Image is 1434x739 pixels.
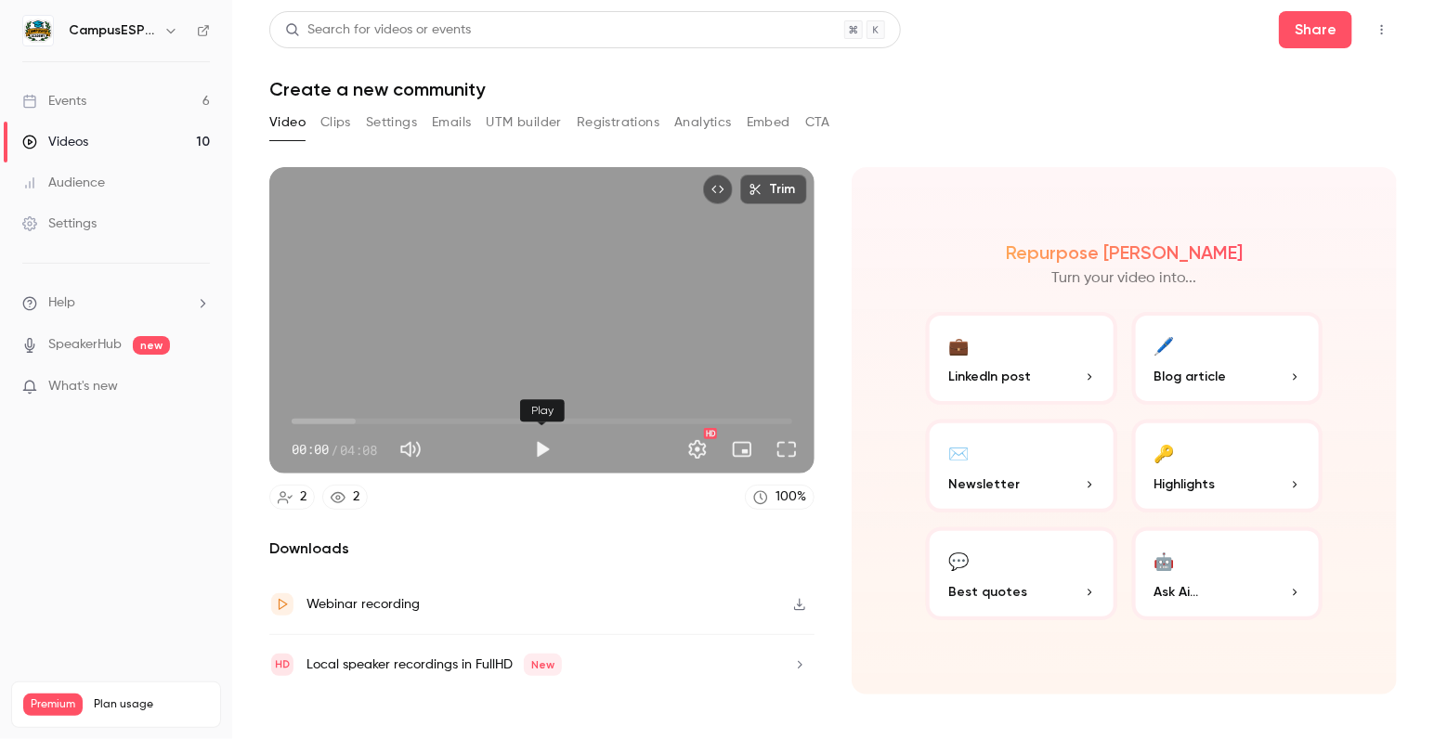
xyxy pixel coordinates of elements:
button: Embed [747,108,790,137]
div: 🤖 [1154,546,1175,575]
div: 2 [353,487,359,507]
a: 2 [322,485,368,510]
button: Share [1279,11,1352,48]
div: 00:00 [292,440,377,460]
div: Settings [22,214,97,233]
button: Settings [679,431,716,468]
div: 💬 [948,546,969,575]
button: Full screen [768,431,805,468]
button: Settings [366,108,417,137]
span: Ask Ai... [1154,582,1199,602]
span: Plan usage [94,697,209,712]
button: Play [524,431,561,468]
span: / [331,440,338,460]
div: Webinar recording [306,593,420,616]
div: ✉️ [948,438,969,467]
button: Analytics [674,108,732,137]
button: Turn on miniplayer [724,431,761,468]
button: Mute [392,431,429,468]
span: 04:08 [340,440,377,460]
button: 💬Best quotes [926,527,1117,620]
span: Help [48,293,75,313]
span: Newsletter [948,474,1020,494]
div: Search for videos or events [285,20,471,40]
button: 🖊️Blog article [1132,312,1323,405]
h2: Repurpose [PERSON_NAME] [1006,241,1243,264]
button: Registrations [577,108,659,137]
button: Clips [320,108,351,137]
div: 💼 [948,331,969,359]
span: Highlights [1154,474,1216,494]
button: Emails [432,108,471,137]
div: 🖊️ [1154,331,1175,359]
button: UTM builder [487,108,562,137]
a: SpeakerHub [48,335,122,355]
span: 00:00 [292,440,329,460]
div: Videos [22,133,88,151]
div: 2 [300,487,306,507]
span: Premium [23,694,83,716]
div: Local speaker recordings in FullHD [306,654,562,676]
img: CampusESP Academy [23,16,53,45]
div: 100 % [776,487,806,507]
button: Embed video [703,175,733,204]
button: Trim [740,175,807,204]
a: 2 [269,485,315,510]
span: LinkedIn post [948,367,1031,386]
button: 🔑Highlights [1132,420,1323,512]
div: 🔑 [1154,438,1175,467]
span: Blog article [1154,367,1227,386]
button: ✉️Newsletter [926,420,1117,512]
span: new [133,336,170,355]
span: What's new [48,377,118,396]
button: Video [269,108,306,137]
iframe: Noticeable Trigger [188,379,210,395]
button: Top Bar Actions [1367,15,1397,45]
p: Turn your video into... [1052,267,1197,290]
h6: CampusESP Academy [69,21,156,40]
a: 100% [745,485,815,510]
h2: Downloads [269,538,815,560]
div: Events [22,92,86,110]
li: help-dropdown-opener [22,293,210,313]
div: Play [520,399,565,421]
span: Best quotes [948,582,1027,602]
button: CTA [805,108,830,137]
span: New [524,654,562,676]
div: HD [704,428,717,439]
h1: Create a new community [269,78,1397,100]
button: 🤖Ask Ai... [1132,527,1323,620]
div: Audience [22,174,105,192]
button: 💼LinkedIn post [926,312,1117,405]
